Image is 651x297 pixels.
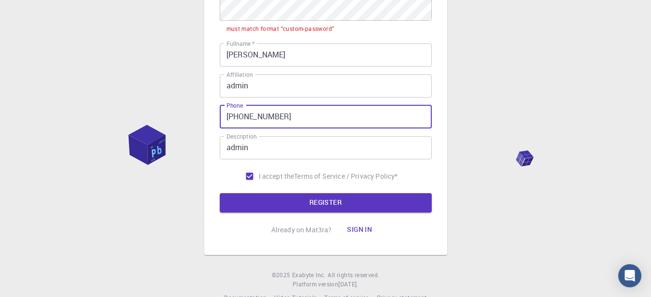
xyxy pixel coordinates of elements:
[292,271,326,279] span: Exabyte Inc.
[226,101,243,110] label: Phone
[226,24,334,34] div: must match format "custom-password"
[339,220,380,240] button: Sign in
[294,171,398,181] a: Terms of Service / Privacy Policy*
[292,270,326,280] a: Exabyte Inc.
[328,270,379,280] span: All rights reserved.
[271,225,332,235] p: Already on Mat3ra?
[272,270,292,280] span: © 2025
[618,264,641,287] div: Open Intercom Messenger
[226,40,254,48] label: Fullname
[292,280,338,289] span: Platform version
[338,280,359,288] span: [DATE] .
[338,280,359,289] a: [DATE].
[294,171,398,181] p: Terms of Service / Privacy Policy *
[226,132,257,141] label: Description
[220,193,432,212] button: REGISTER
[259,171,294,181] span: I accept the
[226,71,252,79] label: Affiliation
